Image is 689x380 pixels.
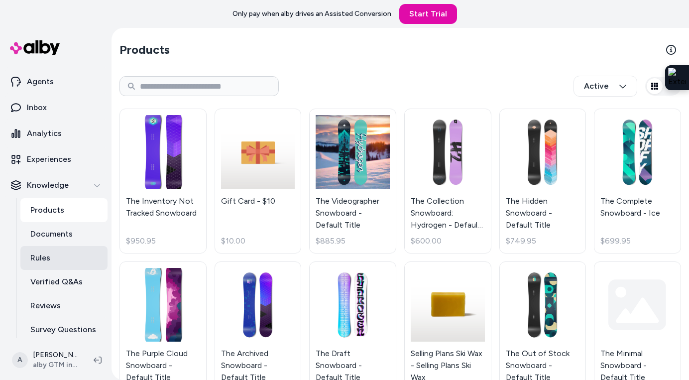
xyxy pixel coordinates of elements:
p: Only pay when alby drives an Assisted Conversion [232,9,391,19]
p: [PERSON_NAME] [33,350,78,360]
a: Inbox [4,96,108,120]
span: A [12,352,28,368]
p: Analytics [27,127,62,139]
a: Start Trial [399,4,457,24]
p: Products [30,204,64,216]
button: Active [574,76,637,97]
a: The Hidden Snowboard - Default TitleThe Hidden Snowboard - Default Title$749.95 [499,109,586,253]
img: alby Logo [10,40,60,55]
p: Reviews [30,300,61,312]
a: The Collection Snowboard: Hydrogen - Default TitleThe Collection Snowboard: Hydrogen - Default Ti... [404,109,491,253]
p: Rules [30,252,50,264]
span: alby GTM internal [33,360,78,370]
a: Documents [20,222,108,246]
p: Documents [30,228,73,240]
a: Analytics [4,122,108,145]
a: Verified Q&As [20,270,108,294]
p: Inbox [27,102,47,114]
p: Survey Questions [30,324,96,336]
p: Knowledge [27,179,69,191]
a: Reviews [20,294,108,318]
a: The Complete Snowboard - IceThe Complete Snowboard - Ice$699.95 [594,109,681,253]
a: Products [20,198,108,222]
a: Survey Questions [20,318,108,342]
a: Experiences [4,147,108,171]
a: Gift Card - $10Gift Card - $10$10.00 [215,109,302,253]
p: Verified Q&As [30,276,83,288]
p: Agents [27,76,54,88]
a: The Videographer Snowboard - Default TitleThe Videographer Snowboard - Default Title$885.95 [309,109,396,253]
button: A[PERSON_NAME]alby GTM internal [6,344,86,376]
a: The Inventory Not Tracked SnowboardThe Inventory Not Tracked Snowboard$950.95 [119,109,207,253]
img: Extension Icon [668,68,686,88]
a: Rules [20,246,108,270]
a: Agents [4,70,108,94]
p: Experiences [27,153,71,165]
h2: Products [119,42,170,58]
button: Knowledge [4,173,108,197]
